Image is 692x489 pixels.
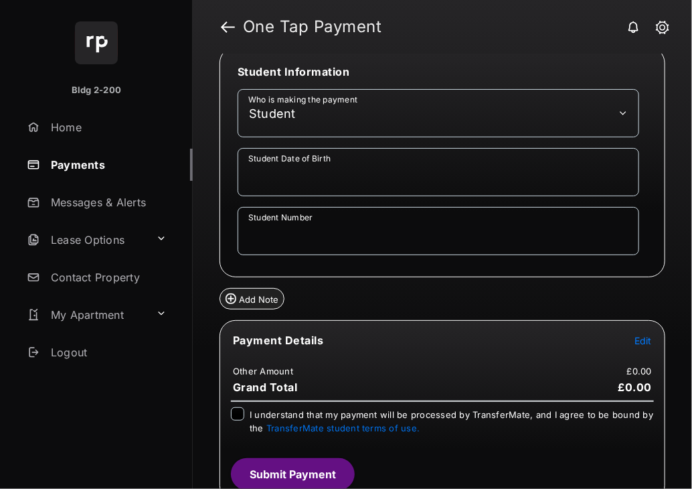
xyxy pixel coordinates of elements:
img: svg+xml;base64,PHN2ZyB4bWxucz0iaHR0cDovL3d3dy53My5vcmcvMjAwMC9zdmciIHdpZHRoPSI2NCIgaGVpZ2h0PSI2NC... [75,21,118,64]
strong: One Tap Payment [243,19,382,35]
a: TransferMate student terms of use. [266,423,420,433]
span: Edit [634,335,652,346]
a: Messages & Alerts [21,186,193,218]
a: Home [21,111,193,143]
td: Other Amount [232,365,294,377]
p: Bldg 2-200 [72,84,121,97]
span: Grand Total [233,380,298,394]
span: Payment Details [233,334,324,347]
button: Edit [634,334,652,347]
a: Lease Options [21,224,151,256]
span: £0.00 [618,380,653,394]
a: Payments [21,149,193,181]
a: Contact Property [21,261,193,293]
button: Add Note [220,288,284,309]
td: £0.00 [626,365,653,377]
a: Logout [21,336,193,368]
span: I understand that my payment will be processed by TransferMate, and I agree to be bound by the [250,409,653,433]
span: Student Information [238,65,350,78]
a: My Apartment [21,299,151,331]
